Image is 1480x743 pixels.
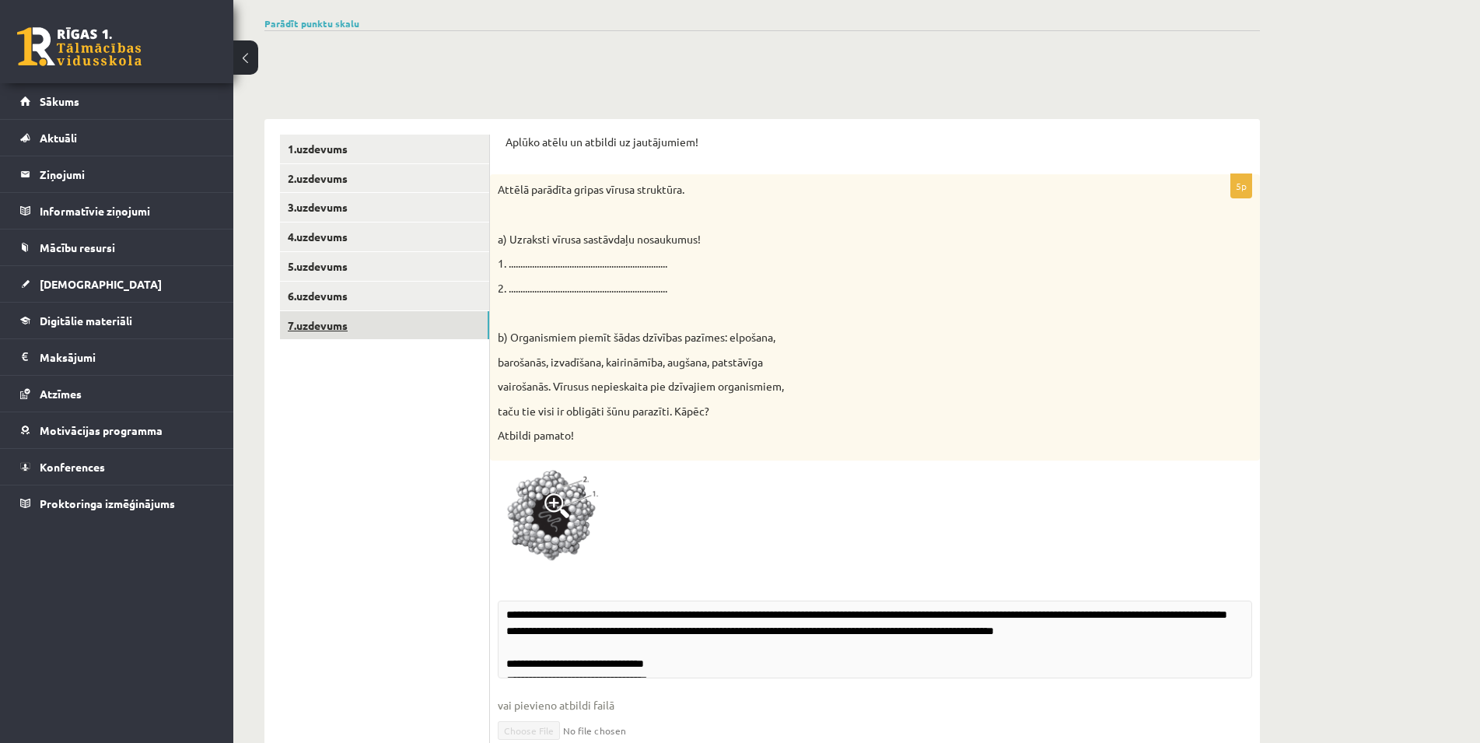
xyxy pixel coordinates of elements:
[280,223,489,251] a: 4.uzdevums
[280,164,489,193] a: 2.uzdevums
[20,156,214,192] a: Ziņojumi
[280,252,489,281] a: 5.uzdevums
[20,120,214,156] a: Aktuāli
[1230,173,1252,198] p: 5p
[20,412,214,448] a: Motivācijas programma
[20,449,214,485] a: Konferences
[280,311,489,340] a: 7.uzdevums
[40,460,105,474] span: Konferences
[20,266,214,302] a: [DEMOGRAPHIC_DATA]
[40,94,79,108] span: Sākums
[498,355,1174,370] p: barošanās, izvadīšana, kairināmība, augšana, patstāvīga
[40,314,132,328] span: Digitālie materiāli
[20,303,214,338] a: Digitālie materiāli
[498,182,1174,198] p: Attēlā parādīta gripas vīrusa struktūra.
[498,330,1174,345] p: b) Organismiem piemīt šādas dzīvības pazīmes: elpošana,
[20,83,214,119] a: Sākums
[40,131,77,145] span: Aktuāli
[20,193,214,229] a: Informatīvie ziņojumi
[40,240,115,254] span: Mācību resursi
[264,17,359,30] a: Parādīt punktu skalu
[498,404,1174,419] p: taču tie visi ir obligāti šūnu parazīti. Kāpēc?
[498,697,1252,713] span: vai pievieno atbildi failā
[498,232,1174,247] p: a) Uzraksti vīrusa sastāvdaļu nosaukumus!
[498,379,1174,394] p: vairošanās. Vīrusus nepieskaita pie dzīvajiem organismiem,
[498,281,1174,296] p: 2. ....................................................................
[20,376,214,412] a: Atzīmes
[506,135,1244,150] p: Aplūko atēlu un atbildi uz jautājumiem!
[40,423,163,437] span: Motivācijas programma
[20,339,214,375] a: Maksājumi
[280,282,489,310] a: 6.uzdevums
[280,193,489,222] a: 3.uzdevums
[40,156,214,192] legend: Ziņojumi
[40,496,175,510] span: Proktoringa izmēģinājums
[40,339,214,375] legend: Maksājumi
[20,230,214,265] a: Mācību resursi
[498,468,614,570] img: Untitled.png
[280,135,489,163] a: 1.uzdevums
[40,193,214,229] legend: Informatīvie ziņojumi
[498,256,1174,272] p: 1. ....................................................................
[20,485,214,521] a: Proktoringa izmēģinājums
[40,277,162,291] span: [DEMOGRAPHIC_DATA]
[498,428,1174,443] p: Atbildi pamato!
[17,27,142,66] a: Rīgas 1. Tālmācības vidusskola
[40,387,82,401] span: Atzīmes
